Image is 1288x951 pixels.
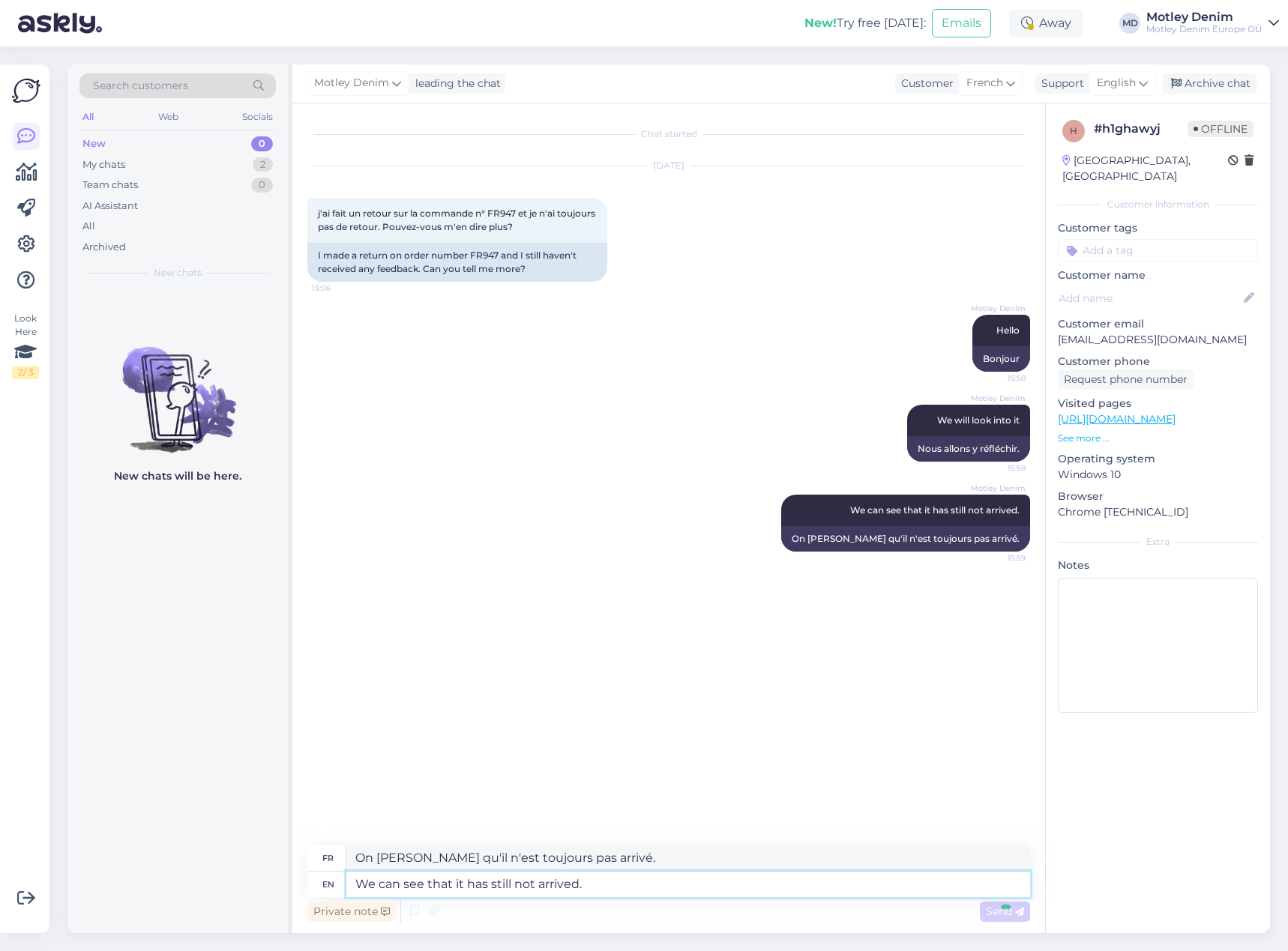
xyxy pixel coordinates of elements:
[1119,13,1140,34] div: MD
[314,75,389,91] span: Motley Denim
[969,372,1026,384] span: 15:58
[1062,153,1228,184] div: [GEOGRAPHIC_DATA], [GEOGRAPHIC_DATA]
[1162,73,1257,94] div: Archive chat
[1097,75,1136,91] span: English
[907,436,1030,462] div: Nous allons y réfléchir.
[409,76,501,91] div: leading the chat
[1058,220,1258,236] p: Customer tags
[79,107,97,127] div: All
[1058,239,1258,262] input: Add a tag
[82,178,138,193] div: Team chats
[12,312,39,379] div: Look Here
[1059,290,1241,307] input: Add name
[318,208,598,232] span: j'ai fait un retour sur la commande n° FR947 et je n'ai toujours pas de retour. Pouvez-vous m'en ...
[895,76,954,91] div: Customer
[1146,23,1263,35] div: Motley Denim Europe OÜ
[307,159,1030,172] div: [DATE]
[1058,489,1258,504] p: Browser
[996,324,1020,336] span: Hello
[67,320,288,455] img: No chats
[154,266,202,280] span: New chats
[1058,316,1258,332] p: Customer email
[12,76,40,105] img: Askly Logo
[1058,198,1258,211] div: Customer information
[1058,504,1258,520] p: Chrome [TECHNICAL_ID]
[804,16,837,30] b: New!
[1058,432,1258,445] p: See more ...
[1146,11,1263,23] div: Motley Denim
[251,178,273,193] div: 0
[1188,121,1254,137] span: Offline
[1058,396,1258,411] p: Visited pages
[82,157,125,172] div: My chats
[239,107,276,127] div: Socials
[1094,120,1188,138] div: # h1ghawyj
[969,303,1026,314] span: Motley Denim
[972,346,1030,372] div: Bonjour
[114,468,241,484] p: New chats will be here.
[966,75,1003,91] span: French
[1058,558,1258,573] p: Notes
[312,283,368,294] span: 15:06
[969,462,1026,474] span: 15:58
[307,243,607,282] div: I made a return on order number FR947 and I still haven't received any feedback. Can you tell me ...
[1070,125,1077,136] span: h
[1058,467,1258,483] p: Windows 10
[1058,535,1258,549] div: Extra
[253,157,273,172] div: 2
[969,483,1026,494] span: Motley Denim
[251,136,273,151] div: 0
[1058,354,1258,369] p: Customer phone
[12,366,39,379] div: 2 / 3
[1058,332,1258,348] p: [EMAIL_ADDRESS][DOMAIN_NAME]
[850,504,1020,516] span: We can see that it has still not arrived.
[82,199,138,214] div: AI Assistant
[781,526,1030,552] div: On [PERSON_NAME] qu'il n'est toujours pas arrivé.
[969,393,1026,404] span: Motley Denim
[1146,11,1279,35] a: Motley DenimMotley Denim Europe OÜ
[937,414,1020,426] span: We will look into it
[82,219,95,234] div: All
[932,9,991,37] button: Emails
[1058,451,1258,467] p: Operating system
[969,552,1026,564] span: 15:59
[82,136,106,151] div: New
[1058,412,1176,426] a: [URL][DOMAIN_NAME]
[1035,76,1084,91] div: Support
[1058,369,1194,390] div: Request phone number
[307,127,1030,141] div: Chat started
[82,240,126,255] div: Archived
[804,14,926,32] div: Try free [DATE]:
[1009,10,1083,37] div: Away
[155,107,181,127] div: Web
[1058,268,1258,283] p: Customer name
[93,78,188,94] span: Search customers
